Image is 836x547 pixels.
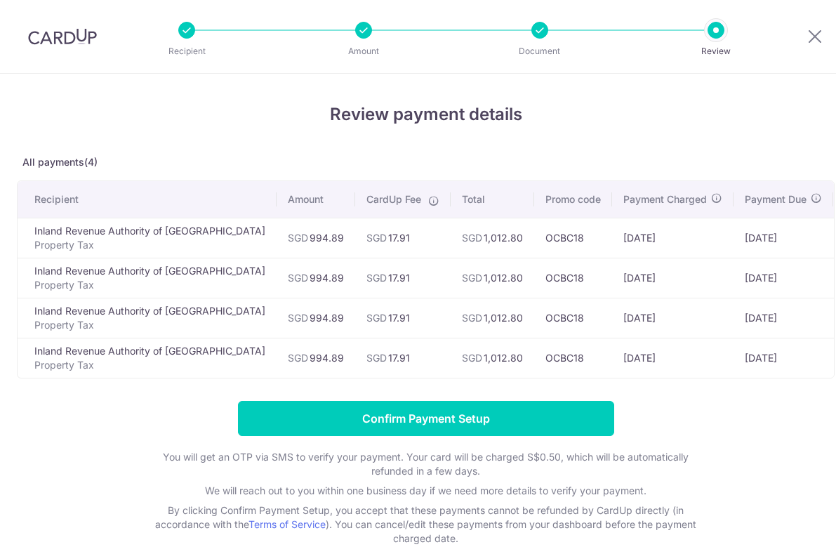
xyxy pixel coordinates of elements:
[355,218,451,258] td: 17.91
[277,181,355,218] th: Amount
[734,218,833,258] td: [DATE]
[534,258,612,298] td: OCBC18
[734,298,833,338] td: [DATE]
[462,272,482,284] span: SGD
[288,352,308,364] span: SGD
[288,272,308,284] span: SGD
[451,338,534,378] td: 1,012.80
[366,232,387,244] span: SGD
[18,258,277,298] td: Inland Revenue Authority of [GEOGRAPHIC_DATA]
[366,352,387,364] span: SGD
[534,298,612,338] td: OCBC18
[277,258,355,298] td: 994.89
[734,338,833,378] td: [DATE]
[34,358,265,372] p: Property Tax
[248,518,326,530] a: Terms of Service
[366,312,387,324] span: SGD
[18,181,277,218] th: Recipient
[355,298,451,338] td: 17.91
[288,232,308,244] span: SGD
[451,258,534,298] td: 1,012.80
[18,218,277,258] td: Inland Revenue Authority of [GEOGRAPHIC_DATA]
[135,44,239,58] p: Recipient
[534,218,612,258] td: OCBC18
[745,192,807,206] span: Payment Due
[612,218,734,258] td: [DATE]
[534,181,612,218] th: Promo code
[277,218,355,258] td: 994.89
[17,155,835,169] p: All payments(4)
[745,505,822,540] iframe: Opens a widget where you can find more information
[355,338,451,378] td: 17.91
[488,44,592,58] p: Document
[451,181,534,218] th: Total
[34,318,265,332] p: Property Tax
[462,312,482,324] span: SGD
[312,44,416,58] p: Amount
[734,258,833,298] td: [DATE]
[17,102,835,127] h4: Review payment details
[28,28,97,45] img: CardUp
[18,298,277,338] td: Inland Revenue Authority of [GEOGRAPHIC_DATA]
[34,238,265,252] p: Property Tax
[612,298,734,338] td: [DATE]
[462,232,482,244] span: SGD
[145,484,707,498] p: We will reach out to you within one business day if we need more details to verify your payment.
[451,218,534,258] td: 1,012.80
[145,503,707,546] p: By clicking Confirm Payment Setup, you accept that these payments cannot be refunded by CardUp di...
[145,450,707,478] p: You will get an OTP via SMS to verify your payment. Your card will be charged S$0.50, which will ...
[451,298,534,338] td: 1,012.80
[18,338,277,378] td: Inland Revenue Authority of [GEOGRAPHIC_DATA]
[34,278,265,292] p: Property Tax
[612,258,734,298] td: [DATE]
[366,272,387,284] span: SGD
[462,352,482,364] span: SGD
[534,338,612,378] td: OCBC18
[623,192,707,206] span: Payment Charged
[664,44,768,58] p: Review
[612,338,734,378] td: [DATE]
[277,298,355,338] td: 994.89
[238,401,614,436] input: Confirm Payment Setup
[366,192,421,206] span: CardUp Fee
[277,338,355,378] td: 994.89
[288,312,308,324] span: SGD
[355,258,451,298] td: 17.91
